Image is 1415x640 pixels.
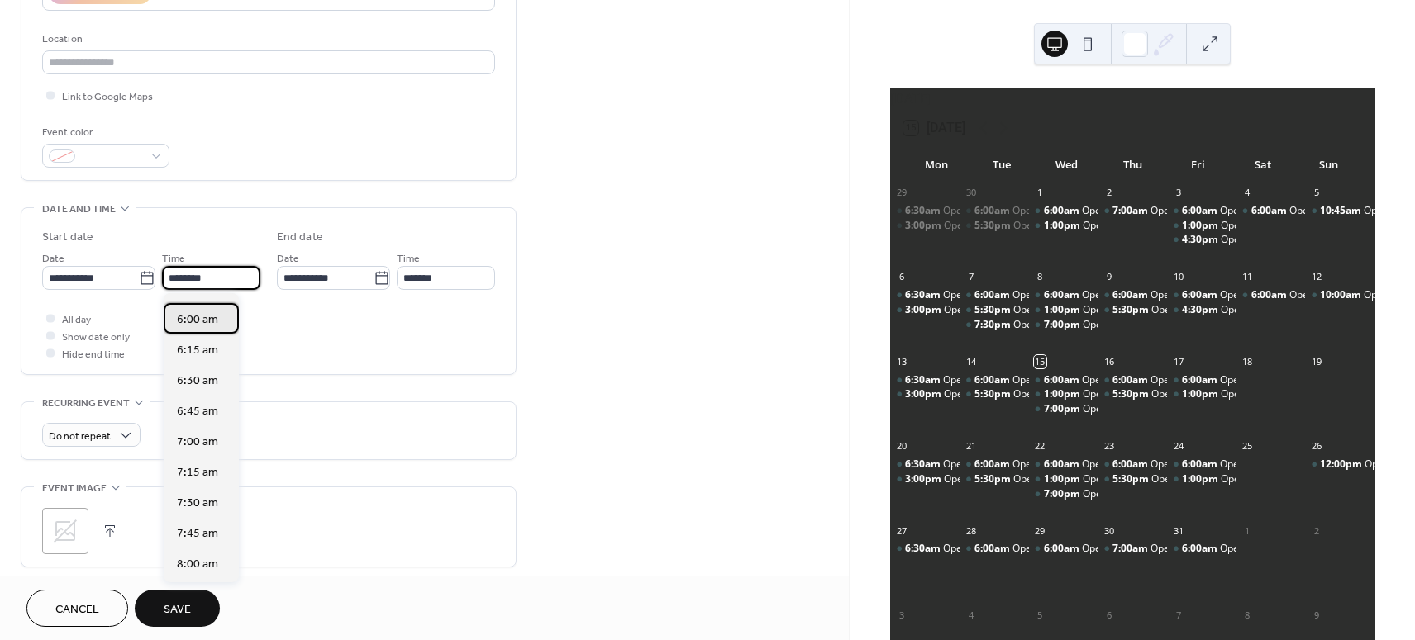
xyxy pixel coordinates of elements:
span: 5:30pm [974,472,1013,486]
div: Open Gym [1167,219,1236,233]
span: 6:00am [1044,457,1082,472]
span: 1:00pm [1044,219,1083,233]
span: 5:30pm [1112,387,1151,401]
div: Open Gym [1013,318,1062,332]
div: 7 [1172,609,1184,621]
span: 6:30am [905,373,943,387]
div: Open Gym [1220,373,1269,387]
div: 29 [1034,524,1046,537]
div: Open Gym [890,303,960,317]
span: 6:00am [1044,542,1082,556]
div: [DATE] [890,88,1375,108]
div: Open Gym [1221,233,1270,247]
div: Open Gym [943,288,992,302]
div: Open Gym [1083,318,1132,332]
div: Open Gym [1029,288,1098,302]
div: Open Gym [1151,288,1199,302]
span: 6:30am [905,288,943,302]
div: 23 [1103,440,1115,453]
span: Save [164,601,191,619]
button: Cancel [26,590,128,627]
div: 22 [1034,440,1046,453]
div: Open Gym [1364,204,1413,218]
div: Open Gym [1151,373,1199,387]
span: Link to Google Maps [62,88,153,106]
div: Event color [42,124,166,141]
span: 7:00pm [1044,487,1083,501]
div: Open Gym [944,219,993,233]
span: 6:15 am [177,342,218,359]
div: Open Gym [1098,288,1167,302]
span: 4:30pm [1182,303,1221,317]
div: Open Gym [1083,472,1132,486]
div: Open Gym [1029,318,1098,332]
span: 6:00am [974,373,1012,387]
div: 18 [1241,355,1254,367]
div: Open Gym [960,373,1029,387]
span: Show date only [62,329,130,346]
div: Open Gym [1151,387,1200,401]
div: 1 [1034,187,1046,199]
span: 1:00pm [1044,387,1083,401]
span: 7:45 am [177,525,218,543]
span: 3:00pm [905,387,944,401]
span: 6:00am [1044,373,1082,387]
div: Open Gym [1098,457,1167,472]
div: Open Gym [1220,204,1269,218]
div: Open Gym [1151,303,1200,317]
div: Open Gym [943,204,992,218]
div: Start date [42,229,93,246]
div: 28 [965,524,977,537]
div: Open Gym [1305,288,1375,302]
span: 6:00am [1182,542,1220,556]
span: 6:00am [974,457,1012,472]
div: Open Gym [960,457,1029,472]
div: ; [42,508,88,554]
div: Open Gym [1013,219,1062,233]
div: Open Gym [1013,303,1062,317]
span: 6:00am [1251,204,1289,218]
div: Open Gym [1167,542,1236,556]
div: Open Gym [1029,373,1098,387]
span: 7:00am [1112,204,1151,218]
span: 7:15 am [177,464,218,481]
span: 5:30pm [974,219,1013,233]
span: 1:00pm [1044,472,1083,486]
div: Open Gym [1012,542,1061,556]
div: 21 [965,440,977,453]
span: 6:00am [1182,373,1220,387]
span: Event image [42,480,107,497]
div: Open Gym [1083,387,1132,401]
div: 25 [1241,440,1254,453]
span: 6:00am [1112,373,1151,387]
div: Open Gym [944,472,993,486]
span: 5:30pm [974,387,1013,401]
span: 6:45 am [177,403,218,420]
span: 6:00am [1182,457,1220,472]
span: 10:00am [1320,288,1364,302]
div: Open Gym [1012,457,1061,472]
span: 6:30 am [177,372,218,390]
div: 7 [965,271,977,283]
div: Open Gym [1221,219,1270,233]
div: Open Gym [1365,457,1413,472]
span: 10:45am [1320,204,1364,218]
div: Open Gym [1029,387,1098,401]
span: 1:00pm [1182,472,1221,486]
div: Open Gym [960,204,1029,218]
div: 10 [1172,271,1184,283]
div: 27 [895,524,908,537]
div: Open Gym [1098,303,1167,317]
div: 5 [1034,609,1046,621]
div: Open Gym [1167,457,1236,472]
div: 16 [1103,355,1115,367]
div: Open Gym [1098,204,1167,218]
div: Open Gym [1167,387,1236,401]
div: Open Gym [1305,204,1375,218]
span: 7:00 am [177,434,218,451]
div: Open Gym [1012,373,1061,387]
div: Open Gym [1029,487,1098,501]
div: Open Gym [1220,457,1269,472]
div: Open Gym [890,542,960,556]
div: 13 [895,355,908,367]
